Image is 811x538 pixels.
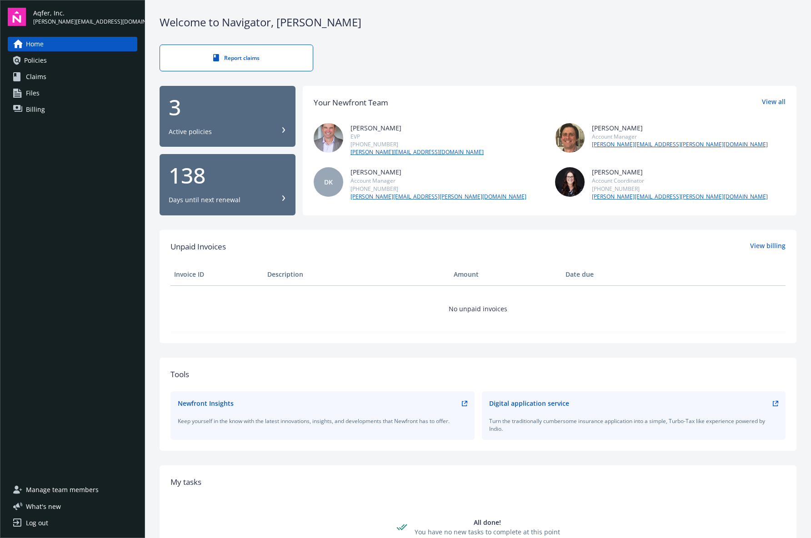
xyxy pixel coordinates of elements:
th: Description [264,264,450,285]
div: Account Manager [350,177,526,184]
a: Claims [8,70,137,84]
div: My tasks [170,476,786,488]
span: Unpaid Invoices [170,241,226,253]
img: photo [555,167,585,197]
div: Days until next renewal [169,195,240,204]
button: 3Active policies [160,86,295,147]
span: What ' s new [26,502,61,511]
th: Invoice ID [170,264,264,285]
span: [PERSON_NAME][EMAIL_ADDRESS][DOMAIN_NAME] [33,18,137,26]
span: Home [26,37,44,51]
a: Policies [8,53,137,68]
div: You have no new tasks to complete at this point [415,527,560,537]
div: Your Newfront Team [314,97,388,109]
div: Newfront Insights [178,399,234,408]
a: [PERSON_NAME][EMAIL_ADDRESS][PERSON_NAME][DOMAIN_NAME] [350,193,526,201]
button: Aqfer, Inc.[PERSON_NAME][EMAIL_ADDRESS][DOMAIN_NAME] [33,8,137,26]
a: [PERSON_NAME][EMAIL_ADDRESS][PERSON_NAME][DOMAIN_NAME] [592,140,768,149]
div: Turn the traditionally cumbersome insurance application into a simple, Turbo-Tax like experience ... [489,417,779,433]
a: Home [8,37,137,51]
th: Amount [450,264,562,285]
a: [PERSON_NAME][EMAIL_ADDRESS][PERSON_NAME][DOMAIN_NAME] [592,193,768,201]
div: All done! [415,518,560,527]
div: Log out [26,516,48,530]
span: Aqfer, Inc. [33,8,137,18]
div: Keep yourself in the know with the latest innovations, insights, and developments that Newfront h... [178,417,467,425]
a: View billing [750,241,786,253]
div: Welcome to Navigator , [PERSON_NAME] [160,15,796,30]
span: Billing [26,102,45,117]
button: What's new [8,502,75,511]
span: Policies [24,53,47,68]
span: DK [324,177,333,187]
img: photo [314,123,343,153]
div: 3 [169,96,286,118]
div: Report claims [178,54,295,62]
td: No unpaid invoices [170,285,786,332]
th: Date due [562,264,655,285]
div: Digital application service [489,399,569,408]
span: Files [26,86,40,100]
a: [PERSON_NAME][EMAIL_ADDRESS][DOMAIN_NAME] [350,148,484,156]
div: [PERSON_NAME] [592,123,768,133]
div: [PERSON_NAME] [350,167,526,177]
a: Files [8,86,137,100]
div: [PHONE_NUMBER] [350,140,484,148]
a: Manage team members [8,483,137,497]
div: [PHONE_NUMBER] [350,185,526,193]
img: photo [555,123,585,153]
div: Account Coordinator [592,177,768,184]
button: 138Days until next renewal [160,154,295,215]
a: Billing [8,102,137,117]
a: View all [762,97,786,109]
div: Account Manager [592,133,768,140]
div: EVP [350,133,484,140]
span: Manage team members [26,483,99,497]
span: Claims [26,70,46,84]
div: Active policies [169,127,212,136]
img: navigator-logo.svg [8,8,26,26]
div: [PHONE_NUMBER] [592,185,768,193]
div: [PERSON_NAME] [592,167,768,177]
div: [PERSON_NAME] [350,123,484,133]
div: 138 [169,164,286,186]
div: Tools [170,369,786,380]
a: Report claims [160,45,313,71]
